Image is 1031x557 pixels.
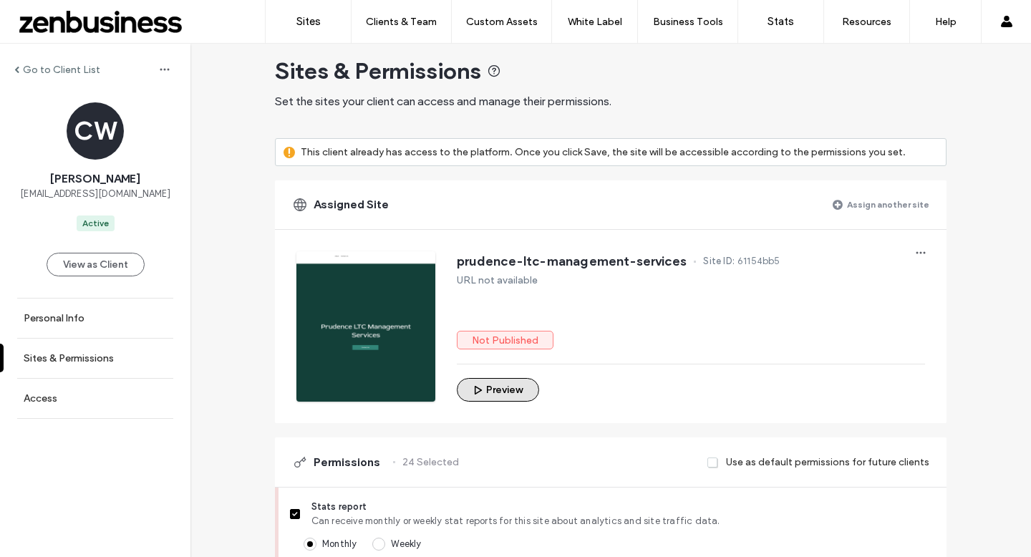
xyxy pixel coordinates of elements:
[842,16,891,28] label: Resources
[47,253,145,276] button: View as Client
[33,10,62,23] span: Help
[768,15,794,28] label: Stats
[457,254,687,268] span: prudence-ltc-management-services
[366,16,437,28] label: Clients & Team
[24,312,84,324] label: Personal Info
[50,171,140,187] span: [PERSON_NAME]
[457,378,539,402] button: Preview
[296,15,321,28] label: Sites
[568,16,622,28] label: White Label
[24,392,57,405] label: Access
[82,217,109,230] div: Active
[391,538,421,549] span: Weekly
[935,16,957,28] label: Help
[20,187,170,201] span: [EMAIL_ADDRESS][DOMAIN_NAME]
[737,254,780,268] span: 61154bb5
[402,449,459,475] label: 24 Selected
[301,139,906,165] label: This client already has access to the platform. Once you click Save, the site will be accessible ...
[653,16,723,28] label: Business Tools
[24,352,114,364] label: Sites & Permissions
[23,64,100,76] label: Go to Client List
[322,538,357,549] span: Monthly
[314,455,380,470] span: Permissions
[311,500,935,514] span: Stats report
[275,57,481,85] span: Sites & Permissions
[457,274,538,286] label: URL not available
[847,192,929,217] label: Assign another site
[466,16,538,28] label: Custom Assets
[311,514,935,528] span: Can receive monthly or weekly stat reports for this site about analytics and site traffic data.
[314,197,389,213] span: Assigned Site
[275,95,611,108] span: Set the sites your client can access and manage their permissions.
[67,102,124,160] div: CW
[703,254,735,268] span: Site ID:
[726,449,929,475] label: Use as default permissions for future clients
[457,331,553,349] label: Not Published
